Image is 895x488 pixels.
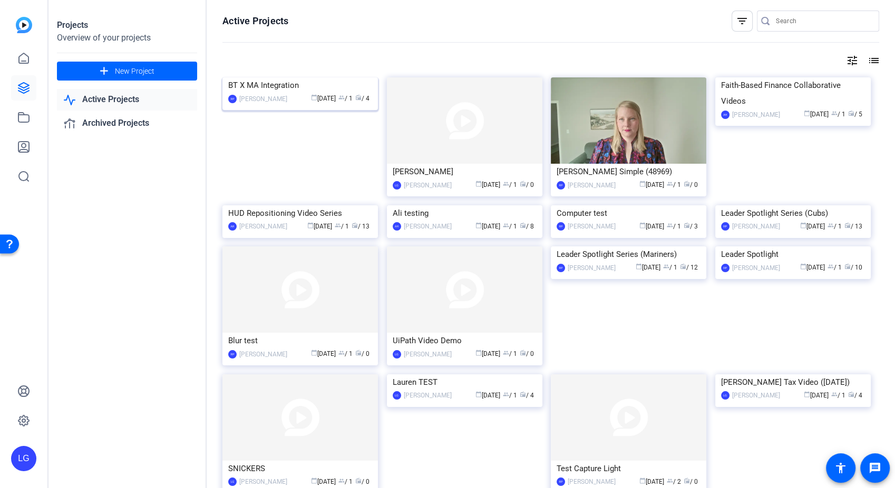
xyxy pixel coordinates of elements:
[311,95,336,102] span: [DATE]
[684,181,698,188] span: / 0
[828,264,842,271] span: / 1
[352,223,369,230] span: / 13
[732,390,780,401] div: [PERSON_NAME]
[338,478,353,485] span: / 1
[335,222,341,228] span: group
[844,222,851,228] span: radio
[404,349,452,360] div: [PERSON_NAME]
[393,391,401,400] div: LG
[684,222,690,228] span: radio
[475,350,500,357] span: [DATE]
[663,264,677,271] span: / 1
[352,222,358,228] span: radio
[228,77,372,93] div: BT X MA Integration
[228,477,237,486] div: LG
[520,350,534,357] span: / 0
[475,222,482,228] span: calendar_today
[557,164,701,180] div: [PERSON_NAME] Simple (48969)
[639,223,664,230] span: [DATE]
[732,109,780,120] div: [PERSON_NAME]
[57,19,197,32] div: Projects
[404,390,452,401] div: [PERSON_NAME]
[311,350,317,356] span: calendar_today
[11,446,36,471] div: LG
[848,392,862,399] span: / 4
[721,77,865,109] div: Faith-Based Finance Collaborative Videos
[475,223,500,230] span: [DATE]
[721,205,865,221] div: Leader Spotlight Series (Cubs)
[311,477,317,484] span: calendar_today
[228,333,372,348] div: Blur test
[355,478,369,485] span: / 0
[568,221,616,232] div: [PERSON_NAME]
[636,264,660,271] span: [DATE]
[393,374,537,390] div: Lauren TEST
[355,477,362,484] span: radio
[338,350,353,357] span: / 1
[338,350,345,356] span: group
[475,181,500,188] span: [DATE]
[228,95,237,103] div: RP
[684,223,698,230] span: / 3
[804,110,810,116] span: calendar_today
[503,181,509,187] span: group
[335,223,349,230] span: / 1
[503,223,517,230] span: / 1
[867,54,879,67] mat-icon: list
[667,477,673,484] span: group
[846,54,859,67] mat-icon: tune
[520,181,526,187] span: radio
[475,392,500,399] span: [DATE]
[828,222,834,228] span: group
[667,181,673,187] span: group
[557,264,565,272] div: RP
[828,223,842,230] span: / 1
[57,113,197,134] a: Archived Projects
[557,246,701,262] div: Leader Spotlight Series (Mariners)
[732,221,780,232] div: [PERSON_NAME]
[393,222,401,231] div: AH
[355,350,369,357] span: / 0
[404,221,452,232] div: [PERSON_NAME]
[475,350,482,356] span: calendar_today
[307,223,332,230] span: [DATE]
[338,94,345,101] span: group
[831,391,838,397] span: group
[680,263,686,270] span: radio
[557,205,701,221] div: Computer test
[557,477,565,486] div: RP
[503,222,509,228] span: group
[16,17,32,33] img: blue-gradient.svg
[239,476,287,487] div: [PERSON_NAME]
[667,222,673,228] span: group
[639,222,646,228] span: calendar_today
[844,223,862,230] span: / 13
[311,94,317,101] span: calendar_today
[222,15,288,27] h1: Active Projects
[355,350,362,356] span: radio
[848,111,862,118] span: / 5
[776,15,871,27] input: Search
[667,478,681,485] span: / 2
[311,478,336,485] span: [DATE]
[239,94,287,104] div: [PERSON_NAME]
[568,180,616,191] div: [PERSON_NAME]
[115,66,154,77] span: New Project
[520,350,526,356] span: radio
[503,181,517,188] span: / 1
[520,223,534,230] span: / 8
[680,264,698,271] span: / 12
[228,205,372,221] div: HUD Repositioning Video Series
[721,246,865,262] div: Leader Spotlight
[239,349,287,360] div: [PERSON_NAME]
[800,263,806,270] span: calendar_today
[639,181,664,188] span: [DATE]
[404,180,452,191] div: [PERSON_NAME]
[663,263,669,270] span: group
[503,392,517,399] span: / 1
[844,264,862,271] span: / 10
[503,350,517,357] span: / 1
[393,164,537,180] div: [PERSON_NAME]
[848,110,854,116] span: radio
[667,181,681,188] span: / 1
